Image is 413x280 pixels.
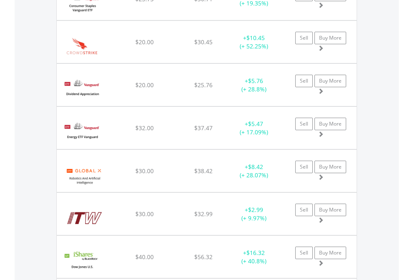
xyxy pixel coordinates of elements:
[194,124,213,132] span: $37.47
[314,204,346,216] a: Buy More
[228,34,280,50] div: + (+ 52.25%)
[135,38,154,46] span: $20.00
[295,161,313,173] a: Sell
[194,167,213,175] span: $38.42
[248,206,263,214] span: $2.99
[314,32,346,44] a: Buy More
[61,117,103,147] img: EQU.US.VDE.png
[135,124,154,132] span: $32.00
[295,204,313,216] a: Sell
[248,77,263,85] span: $5.76
[61,160,109,190] img: EQU.US.BOTZ.png
[314,118,346,130] a: Buy More
[61,31,103,61] img: EQU.US.CRWD.png
[228,120,280,136] div: + (+ 17.09%)
[314,75,346,87] a: Buy More
[295,75,313,87] a: Sell
[194,253,213,261] span: $56.32
[248,163,263,171] span: $8.42
[61,246,103,276] img: EQU.US.IYY.png
[61,74,103,104] img: EQU.US.VIG.png
[194,210,213,218] span: $32.99
[135,210,154,218] span: $30.00
[295,118,313,130] a: Sell
[295,32,313,44] a: Sell
[248,120,263,128] span: $5.47
[228,249,280,265] div: + (+ 40.8%)
[295,247,313,259] a: Sell
[228,77,280,93] div: + (+ 28.8%)
[228,163,280,179] div: + (+ 28.07%)
[135,253,154,261] span: $40.00
[135,81,154,89] span: $20.00
[228,206,280,222] div: + (+ 9.97%)
[246,34,265,42] span: $10.45
[314,247,346,259] a: Buy More
[194,81,213,89] span: $25.76
[61,203,108,233] img: EQU.US.ITW.png
[194,38,213,46] span: $30.45
[314,161,346,173] a: Buy More
[135,167,154,175] span: $30.00
[246,249,265,257] span: $16.32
